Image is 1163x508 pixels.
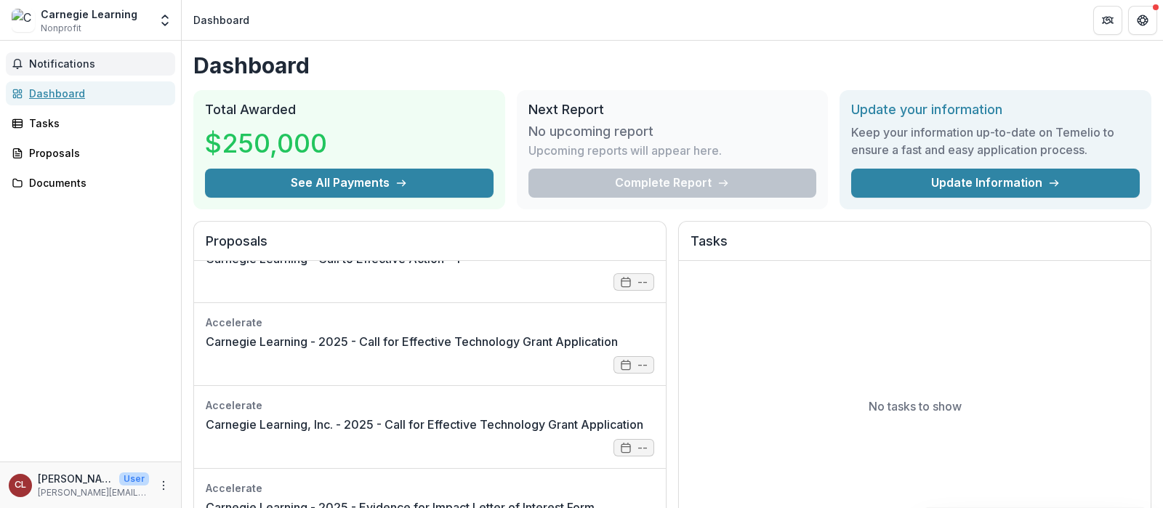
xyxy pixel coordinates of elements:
[205,169,494,198] button: See All Payments
[29,58,169,70] span: Notifications
[851,169,1140,198] a: Update Information
[206,250,460,267] a: Carnegie Learning - Call to Effective Action - 1
[12,9,35,32] img: Carnegie Learning
[1093,6,1122,35] button: Partners
[6,141,175,165] a: Proposals
[851,102,1140,118] h2: Update your information
[29,175,164,190] div: Documents
[205,124,327,163] h3: $250,000
[119,472,149,485] p: User
[41,22,81,35] span: Nonprofit
[38,471,113,486] p: [PERSON_NAME]
[206,416,643,433] a: Carnegie Learning, Inc. - 2025 - Call for Effective Technology Grant Application
[851,124,1140,158] h3: Keep your information up-to-date on Temelio to ensure a fast and easy application process.
[193,12,249,28] div: Dashboard
[38,486,149,499] p: [PERSON_NAME][EMAIL_ADDRESS][DOMAIN_NAME]
[193,52,1151,78] h1: Dashboard
[188,9,255,31] nav: breadcrumb
[869,398,962,415] p: No tasks to show
[29,145,164,161] div: Proposals
[6,81,175,105] a: Dashboard
[41,7,137,22] div: Carnegie Learning
[528,142,722,159] p: Upcoming reports will appear here.
[206,333,618,350] a: Carnegie Learning - 2025 - Call for Effective Technology Grant Application
[155,477,172,494] button: More
[206,233,654,261] h2: Proposals
[528,102,817,118] h2: Next Report
[1128,6,1157,35] button: Get Help
[6,111,175,135] a: Tasks
[29,116,164,131] div: Tasks
[6,52,175,76] button: Notifications
[691,233,1139,261] h2: Tasks
[6,171,175,195] a: Documents
[29,86,164,101] div: Dashboard
[528,124,653,140] h3: No upcoming report
[15,480,26,490] div: Courtney Lewis
[205,102,494,118] h2: Total Awarded
[155,6,175,35] button: Open entity switcher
